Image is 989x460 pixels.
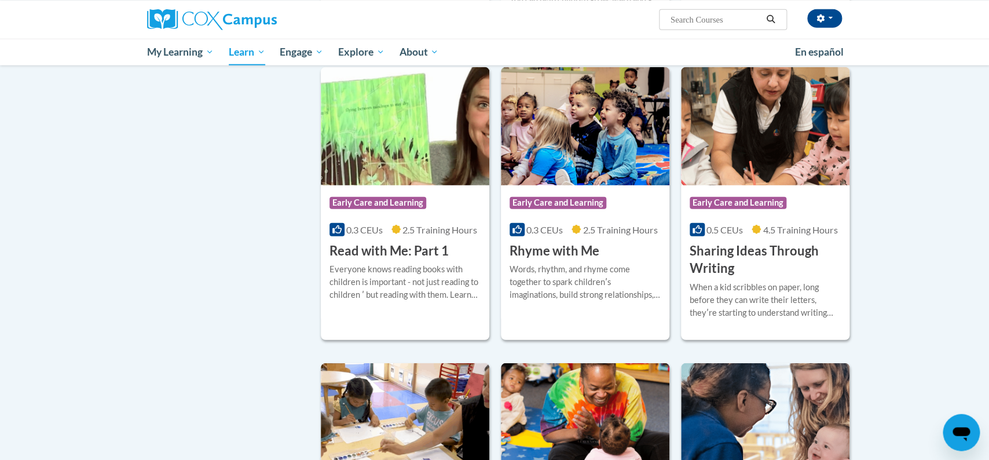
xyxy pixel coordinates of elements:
span: Engage [280,45,323,59]
input: Search Courses [669,12,762,26]
a: Engage [272,38,331,65]
span: 4.5 Training Hours [763,224,837,235]
span: Explore [338,45,384,59]
span: Learn [229,45,265,59]
button: Account Settings [807,9,842,27]
span: En español [794,45,843,57]
h3: Rhyme with Me [510,242,599,260]
a: Course LogoEarly Care and Learning0.3 CEUs2.5 Training Hours Rhyme with MeWords, rhythm, and rhym... [501,67,669,339]
span: 2.5 Training Hours [402,224,477,235]
span: 2.5 Training Hours [583,224,657,235]
span: 0.5 CEUs [706,224,743,235]
div: Main menu [130,38,859,65]
a: Explore [331,38,392,65]
a: Learn [221,38,273,65]
h3: Sharing Ideas Through Writing [690,242,841,278]
span: 0.3 CEUs [346,224,383,235]
button: Search [762,12,779,26]
iframe: Button to launch messaging window [943,414,980,451]
div: When a kid scribbles on paper, long before they can write their letters, theyʹre starting to unde... [690,280,841,319]
span: My Learning [147,45,214,59]
img: Course Logo [681,67,849,185]
div: Everyone knows reading books with children is important - not just reading to children ʹ but read... [329,262,481,301]
a: My Learning [140,38,221,65]
img: Course Logo [321,67,489,185]
span: Early Care and Learning [329,196,426,208]
a: Cox Campus [147,9,367,30]
img: Course Logo [501,67,669,185]
a: En español [787,39,851,64]
span: 0.3 CEUs [526,224,563,235]
span: About [399,45,438,59]
a: Course LogoEarly Care and Learning0.3 CEUs2.5 Training Hours Read with Me: Part 1Everyone knows r... [321,67,489,339]
span: Early Care and Learning [510,196,606,208]
div: Words, rhythm, and rhyme come together to spark childrenʹs imaginations, build strong relationshi... [510,262,661,301]
a: About [392,38,446,65]
a: Course LogoEarly Care and Learning0.5 CEUs4.5 Training Hours Sharing Ideas Through WritingWhen a ... [681,67,849,339]
span: Early Care and Learning [690,196,786,208]
img: Cox Campus [147,9,277,30]
h3: Read with Me: Part 1 [329,242,449,260]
